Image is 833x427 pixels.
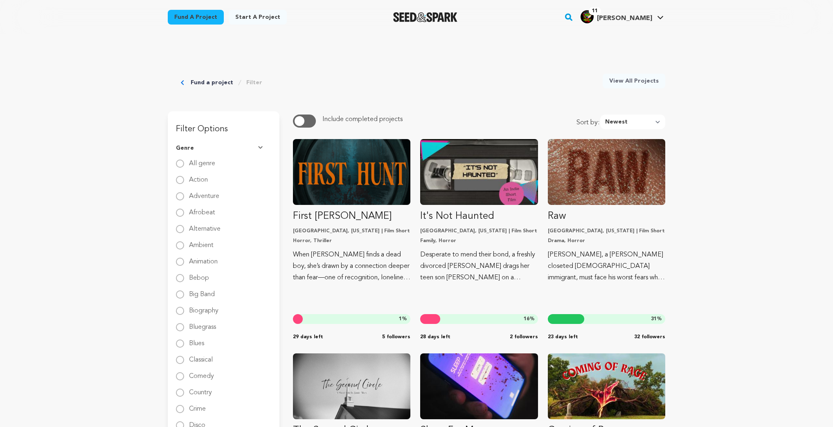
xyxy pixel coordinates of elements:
[548,238,665,244] p: Drama, Horror
[189,366,214,380] label: Comedy
[189,350,213,363] label: Classical
[548,249,665,283] p: [PERSON_NAME], a [PERSON_NAME] closeted [DEMOGRAPHIC_DATA] immigrant, must face his worst fears w...
[189,268,209,281] label: Bebop
[293,249,410,283] p: When [PERSON_NAME] finds a dead boy, she’s drawn by a connection deeper than fear—one of recognit...
[293,228,410,234] p: [GEOGRAPHIC_DATA], [US_STATE] | Film Short
[181,74,262,92] div: Breadcrumb
[393,12,457,22] img: Seed&Spark Logo Dark Mode
[548,334,578,340] span: 23 days left
[176,144,194,152] span: Genre
[189,203,215,216] label: Afrobeat
[651,317,657,321] span: 31
[576,118,601,129] span: Sort by:
[189,236,214,249] label: Ambient
[399,317,402,321] span: 1
[634,334,665,340] span: 32 followers
[189,187,219,200] label: Adventure
[293,139,410,283] a: Fund First Hunt
[524,317,529,321] span: 16
[176,137,271,159] button: Genre
[420,249,538,283] p: Desperate to mend their bond, a freshly divorced [PERSON_NAME] drags her teen son [PERSON_NAME] o...
[293,210,410,223] p: First [PERSON_NAME]
[581,10,652,23] div: Kermet K.'s Profile
[382,334,410,340] span: 5 followers
[189,301,218,314] label: Biography
[524,316,535,322] span: %
[548,228,665,234] p: [GEOGRAPHIC_DATA], [US_STATE] | Film Short
[322,116,403,123] span: Include completed projects
[420,139,538,283] a: Fund It&#039;s Not Haunted
[168,111,279,137] h3: Filter Options
[189,399,206,412] label: Crime
[189,383,212,396] label: Country
[393,12,457,22] a: Seed&Spark Homepage
[189,334,204,347] label: Blues
[189,154,215,167] label: All genre
[420,228,538,234] p: [GEOGRAPHIC_DATA], [US_STATE] | Film Short
[189,170,208,183] label: Action
[579,9,665,23] a: Kermet K.'s Profile
[258,146,265,150] img: Seed&Spark Arrow Down Icon
[420,210,538,223] p: It's Not Haunted
[589,7,601,15] span: 11
[579,9,665,26] span: Kermet K.'s Profile
[293,238,410,244] p: Horror, Thriller
[189,252,218,265] label: Animation
[293,334,323,340] span: 29 days left
[420,334,450,340] span: 28 days left
[581,10,594,23] img: 95bb94b78b941d48.png
[189,317,216,330] label: Bluegrass
[399,316,407,322] span: %
[189,285,215,298] label: Big Band
[168,10,224,25] a: Fund a project
[548,139,665,283] a: Fund Raw
[189,219,221,232] label: Alternative
[603,74,665,88] a: View All Projects
[420,238,538,244] p: Family, Horror
[191,79,233,87] a: Fund a project
[246,79,262,87] a: Filter
[597,15,652,22] span: [PERSON_NAME]
[651,316,662,322] span: %
[548,210,665,223] p: Raw
[510,334,538,340] span: 2 followers
[229,10,287,25] a: Start a project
